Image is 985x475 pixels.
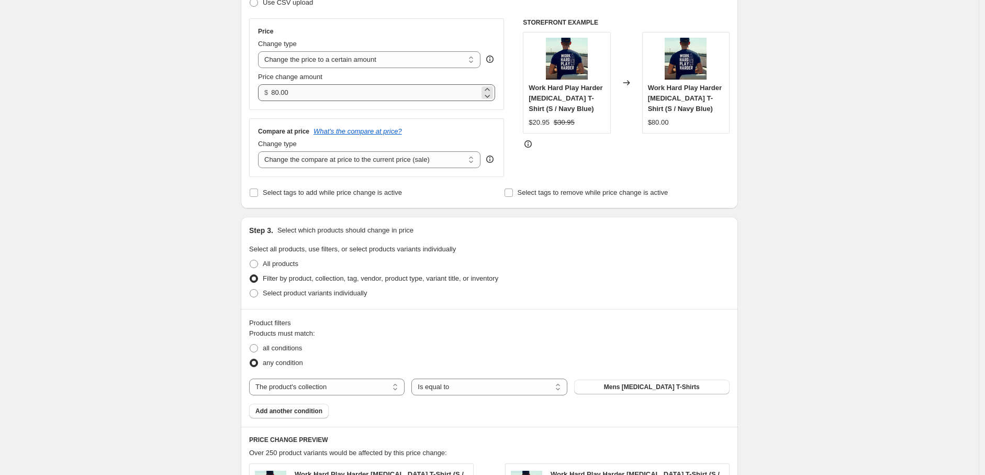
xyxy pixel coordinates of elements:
span: Change type [258,140,297,148]
p: Select which products should change in price [277,225,413,236]
span: Select product variants individually [263,289,367,297]
div: help [485,54,495,64]
h3: Price [258,27,273,36]
span: Select tags to remove while price change is active [518,189,668,196]
span: Products must match: [249,329,315,337]
span: Price change amount [258,73,322,81]
button: What's the compare at price? [314,127,402,135]
div: $20.95 [529,117,550,128]
h6: STOREFRONT EXAMPLE [523,18,730,27]
span: Work Hard Play Harder [MEDICAL_DATA] T-Shirt (S / Navy Blue) [529,84,602,113]
span: Select all products, use filters, or select products variants individually [249,245,456,253]
span: Select tags to add while price change is active [263,189,402,196]
h6: PRICE CHANGE PREVIEW [249,436,730,444]
span: Work Hard Play Harder [MEDICAL_DATA] T-Shirt (S / Navy Blue) [648,84,722,113]
div: Product filters [249,318,730,328]
span: Mens [MEDICAL_DATA] T-Shirts [604,383,700,391]
span: Add another condition [255,407,322,415]
span: Over 250 product variants would be affected by this price change: [249,449,447,457]
img: workhardmodel_80x.jpg [665,38,707,80]
h2: Step 3. [249,225,273,236]
span: Change type [258,40,297,48]
button: Mens Boating T-Shirts [574,380,730,394]
span: Filter by product, collection, tag, vendor, product type, variant title, or inventory [263,274,498,282]
strike: $30.95 [554,117,575,128]
button: Add another condition [249,404,329,418]
span: $ [264,89,268,96]
input: 80.00 [271,84,479,101]
span: All products [263,260,298,268]
div: $80.00 [648,117,669,128]
span: all conditions [263,344,302,352]
img: workhardmodel_80x.jpg [546,38,588,80]
span: any condition [263,359,303,367]
h3: Compare at price [258,127,309,136]
div: help [485,154,495,164]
